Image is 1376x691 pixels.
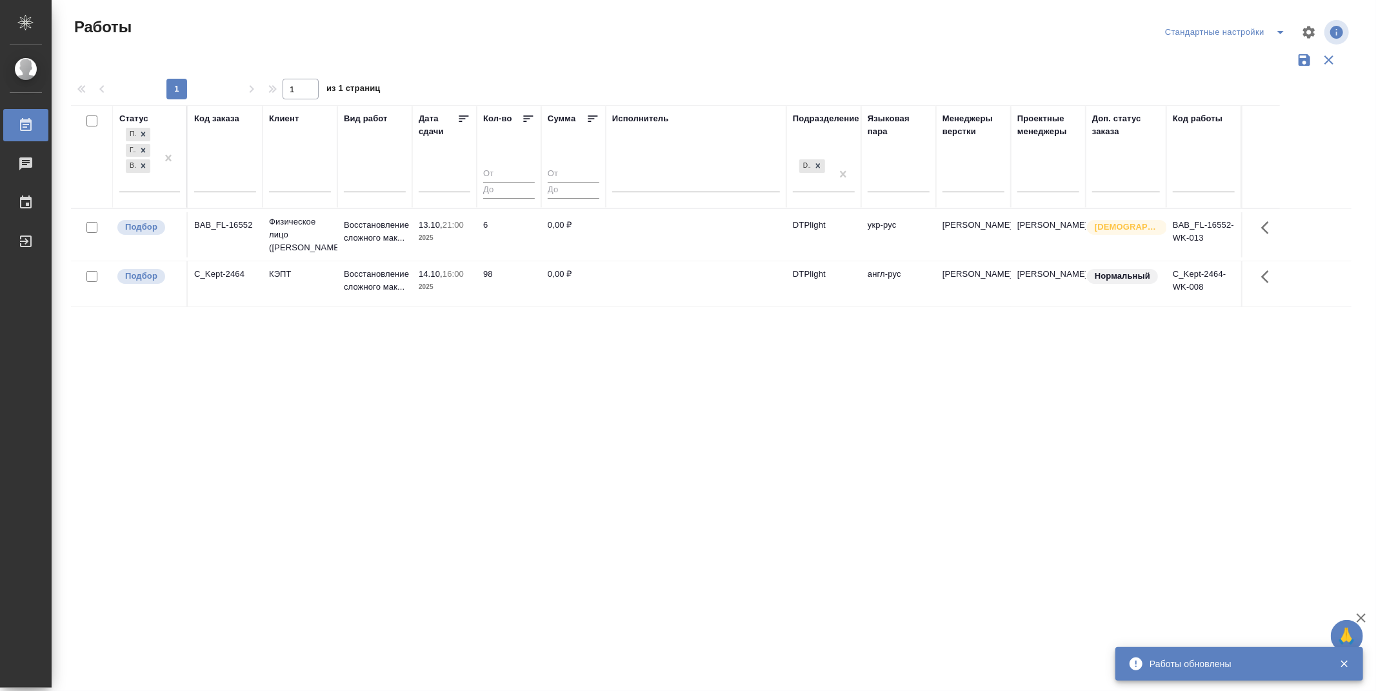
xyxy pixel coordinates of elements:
[541,212,606,257] td: 0,00 ₽
[126,159,136,173] div: В работе
[483,182,535,198] input: До
[419,269,443,279] p: 14.10,
[868,112,930,138] div: Языковая пара
[1292,48,1317,72] button: Сохранить фильтры
[125,270,157,283] p: Подбор
[269,268,331,281] p: КЭПТ
[942,219,1004,232] p: [PERSON_NAME]
[786,261,861,306] td: DTPlight
[477,261,541,306] td: 98
[419,232,470,245] p: 2025
[326,81,381,99] span: из 1 страниц
[1331,620,1363,652] button: 🙏
[861,261,936,306] td: англ-рус
[793,112,859,125] div: Подразделение
[548,112,575,125] div: Сумма
[799,159,811,173] div: DTPlight
[942,112,1004,138] div: Менеджеры верстки
[125,126,152,143] div: Подбор, Готов к работе, В работе
[126,128,136,141] div: Подбор
[344,112,388,125] div: Вид работ
[1095,221,1159,234] p: [DEMOGRAPHIC_DATA]
[483,112,512,125] div: Кол-во
[269,112,299,125] div: Клиент
[1253,261,1284,292] button: Здесь прячутся важные кнопки
[548,182,599,198] input: До
[344,268,406,294] p: Восстановление сложного мак...
[1336,623,1358,650] span: 🙏
[1331,658,1357,670] button: Закрыть
[116,268,180,285] div: Можно подбирать исполнителей
[119,112,148,125] div: Статус
[1095,270,1150,283] p: Нормальный
[194,219,256,232] div: BAB_FL-16552
[269,215,331,254] p: Физическое лицо ([PERSON_NAME])
[1150,657,1320,670] div: Работы обновлены
[125,143,152,159] div: Подбор, Готов к работе, В работе
[419,220,443,230] p: 13.10,
[125,158,152,174] div: Подбор, Готов к работе, В работе
[541,261,606,306] td: 0,00 ₽
[612,112,669,125] div: Исполнитель
[1011,261,1086,306] td: [PERSON_NAME]
[1092,112,1160,138] div: Доп. статус заказа
[194,268,256,281] div: C_Kept-2464
[1253,212,1284,243] button: Здесь прячутся важные кнопки
[1293,17,1324,48] span: Настроить таблицу
[71,17,132,37] span: Работы
[477,212,541,257] td: 6
[798,158,826,174] div: DTPlight
[548,166,599,183] input: От
[1011,212,1086,257] td: [PERSON_NAME]
[126,144,136,157] div: Готов к работе
[344,219,406,245] p: Восстановление сложного мак...
[419,112,457,138] div: Дата сдачи
[194,112,239,125] div: Код заказа
[125,221,157,234] p: Подбор
[1017,112,1079,138] div: Проектные менеджеры
[786,212,861,257] td: DTPlight
[1324,20,1351,45] span: Посмотреть информацию
[1317,48,1341,72] button: Сбросить фильтры
[1166,212,1241,257] td: BAB_FL-16552-WK-013
[1173,112,1222,125] div: Код работы
[1166,261,1241,306] td: C_Kept-2464-WK-008
[942,268,1004,281] p: [PERSON_NAME]
[443,269,464,279] p: 16:00
[1162,22,1293,43] div: split button
[861,212,936,257] td: укр-рус
[419,281,470,294] p: 2025
[483,166,535,183] input: От
[443,220,464,230] p: 21:00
